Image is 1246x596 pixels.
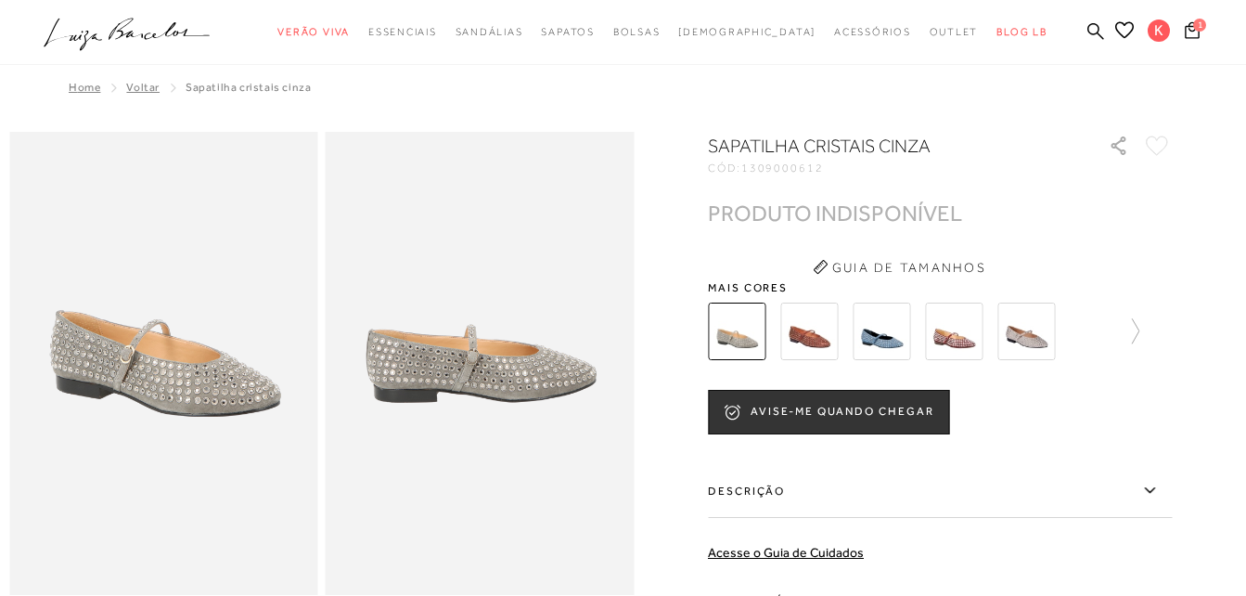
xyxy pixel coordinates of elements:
a: noSubCategoriesText [678,15,816,49]
span: Sandálias [456,26,523,37]
a: Home [69,81,100,94]
span: 1 [1193,19,1206,32]
a: Acesse o Guia de Cuidados [708,545,864,560]
button: Guia de Tamanhos [806,253,992,282]
a: noSubCategoriesText [277,15,350,49]
span: BLOG LB [996,26,1047,37]
img: SAPATILHA CRISTAIS MARSALA [925,303,983,360]
a: BLOG LB [996,15,1047,49]
a: noSubCategoriesText [541,15,594,49]
a: noSubCategoriesText [834,15,911,49]
a: noSubCategoriesText [930,15,979,49]
img: SAPATILHA CRISTAIS CINZA [708,303,765,360]
img: SAPATILHA CRISTAIS JEANS INDIGO [853,303,910,360]
button: AVISE-ME QUANDO CHEGAR [708,390,949,434]
span: Outlet [930,26,979,37]
div: PRODUTO INDISPONÍVEL [708,203,962,223]
a: Voltar [126,81,160,94]
a: noSubCategoriesText [613,15,661,49]
div: CÓD: [708,162,1079,174]
img: image [326,132,635,595]
span: K [1148,19,1170,42]
img: SAPATILHA CRISTAIS GANACHE [780,303,838,360]
label: Descrição [708,464,1172,518]
h1: SAPATILHA CRISTAIS CINZA [708,133,1056,159]
span: SAPATILHA CRISTAIS CINZA [186,81,311,94]
span: 1309000612 [741,162,824,175]
span: Verão Viva [277,26,350,37]
span: Bolsas [613,26,661,37]
span: Acessórios [834,26,911,37]
span: Essenciais [368,26,437,37]
button: 1 [1179,20,1205,45]
span: [DEMOGRAPHIC_DATA] [678,26,816,37]
a: noSubCategoriesText [368,15,437,49]
span: Mais cores [708,282,1172,293]
span: Sapatos [541,26,594,37]
img: SAPATILHA CRISTAIS OFF WHITE [997,303,1055,360]
a: noSubCategoriesText [456,15,523,49]
button: K [1139,19,1179,47]
img: image [9,132,318,595]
